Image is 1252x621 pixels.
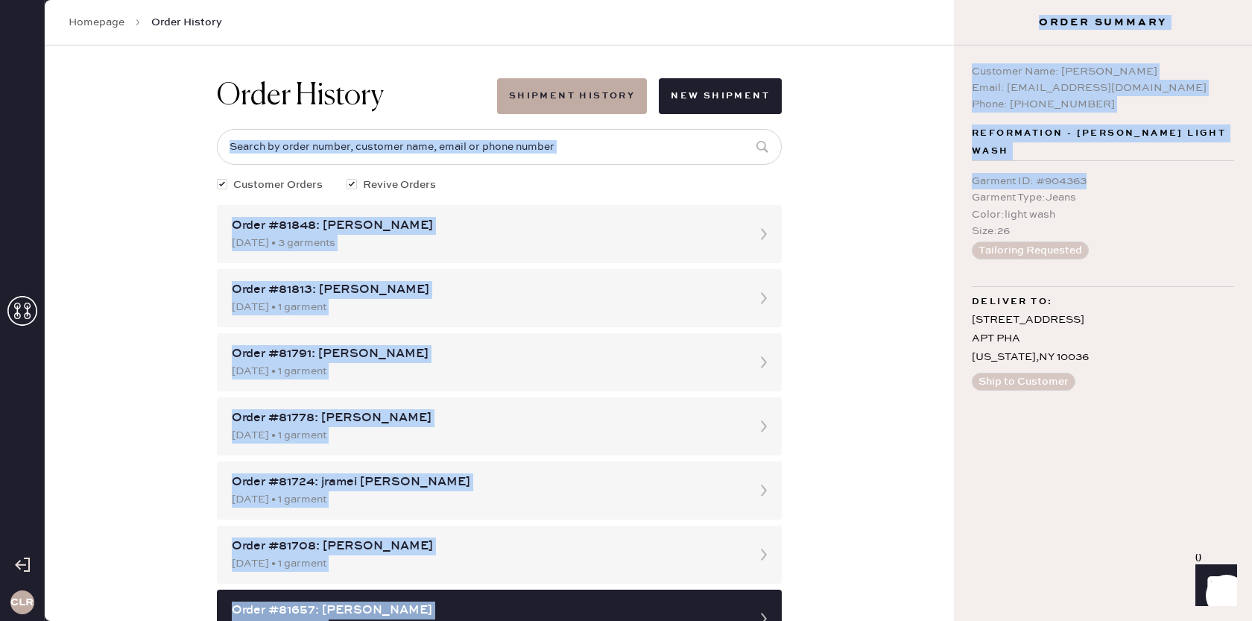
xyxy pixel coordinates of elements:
div: Order #81724: jramei [PERSON_NAME] [232,473,740,491]
div: Color : light wash [972,207,1234,223]
div: [DATE] • 1 garment [232,427,740,444]
span: Reformation - [PERSON_NAME] light wash [972,124,1234,160]
div: Order #81791: [PERSON_NAME] [232,345,740,363]
button: New Shipment [659,78,782,114]
iframe: Front Chat [1181,554,1245,618]
div: Order #81778: [PERSON_NAME] [232,409,740,427]
div: Garment ID : # 904363 [972,173,1234,189]
div: [DATE] • 1 garment [232,299,740,315]
span: Revive Orders [363,177,436,193]
h3: Order Summary [954,15,1252,30]
div: Customer Name: [PERSON_NAME] [972,63,1234,80]
div: Order #81708: [PERSON_NAME] [232,538,740,555]
button: Ship to Customer [972,373,1075,391]
a: Homepage [69,15,124,30]
button: Shipment History [497,78,647,114]
span: Customer Orders [233,177,323,193]
div: Order #81813: [PERSON_NAME] [232,281,740,299]
div: Order #81848: [PERSON_NAME] [232,217,740,235]
div: [DATE] • 3 garments [232,235,740,251]
div: Garment Type : Jeans [972,189,1234,206]
div: [DATE] • 1 garment [232,363,740,379]
span: Deliver to: [972,293,1052,311]
h1: Order History [217,78,384,114]
h3: CLR [10,597,34,608]
input: Search by order number, customer name, email or phone number [217,129,782,165]
div: [DATE] • 1 garment [232,491,740,508]
div: [DATE] • 1 garment [232,555,740,572]
div: Order #81657: [PERSON_NAME] [232,602,740,620]
span: Order History [151,15,222,30]
div: Phone: [PHONE_NUMBER] [972,96,1234,113]
div: [STREET_ADDRESS] APT PHA [US_STATE] , NY 10036 [972,311,1234,368]
button: Tailoring Requested [972,242,1089,259]
div: Size : 26 [972,223,1234,239]
div: Email: [EMAIL_ADDRESS][DOMAIN_NAME] [972,80,1234,96]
